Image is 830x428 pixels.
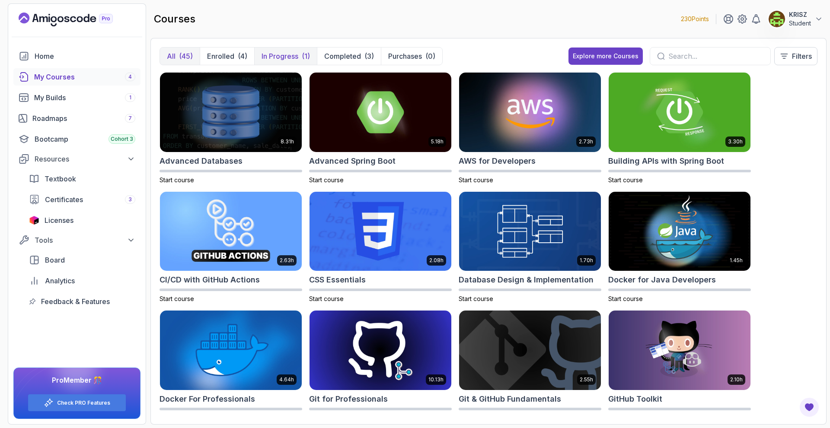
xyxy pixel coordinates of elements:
p: 4.64h [279,376,294,383]
a: builds [13,89,140,106]
p: 2.63h [280,257,294,264]
span: Feedback & Features [41,296,110,307]
span: Textbook [45,174,76,184]
span: 3 [128,196,132,203]
button: Enrolled(4) [200,48,254,65]
span: Start course [160,295,194,302]
span: Start course [459,295,493,302]
span: 4 [128,73,132,80]
a: home [13,48,140,65]
span: Start course [608,414,643,422]
h2: Git & GitHub Fundamentals [459,393,561,405]
img: Docker For Professionals card [160,311,302,390]
a: Landing page [19,13,133,26]
img: Advanced Databases card [160,73,302,152]
span: Start course [608,295,643,302]
span: 7 [128,115,132,122]
h2: Git for Professionals [309,393,388,405]
p: Purchases [388,51,422,61]
button: Open Feedback Button [799,397,820,418]
p: 2.73h [579,138,593,145]
div: Tools [35,235,135,245]
a: bootcamp [13,130,140,148]
p: KRISZ [789,10,811,19]
a: board [24,251,140,269]
p: 5.18h [431,138,444,145]
a: Check PRO Features [57,399,110,406]
img: Database Design & Implementation card [459,192,601,271]
div: My Courses [34,72,135,82]
button: In Progress(1) [254,48,317,65]
h2: Docker for Java Developers [608,274,716,286]
p: 2.10h [730,376,743,383]
span: Board [45,255,65,265]
h2: Advanced Databases [160,155,243,167]
h2: Advanced Spring Boot [309,155,396,167]
div: Roadmaps [32,113,135,124]
div: Explore more Courses [573,52,638,60]
img: Building APIs with Spring Boot card [609,73,750,152]
p: 230 Points [681,15,709,23]
p: 10.13h [428,376,444,383]
a: licenses [24,212,140,229]
span: Start course [309,295,344,302]
img: jetbrains icon [29,216,39,225]
div: (0) [425,51,435,61]
h2: CSS Essentials [309,274,366,286]
span: 1 [129,94,131,101]
a: textbook [24,170,140,187]
div: My Builds [34,92,135,103]
p: Completed [324,51,361,61]
div: Resources [35,154,135,164]
p: Enrolled [207,51,234,61]
span: Start course [160,176,194,184]
img: GitHub Toolkit card [609,311,750,390]
span: Start course [309,414,344,422]
button: All(45) [160,48,200,65]
img: CI/CD with GitHub Actions card [160,192,302,271]
a: analytics [24,272,140,289]
img: CSS Essentials card [310,192,451,271]
h2: Docker For Professionals [160,393,255,405]
button: Explore more Courses [568,48,643,65]
p: All [167,51,176,61]
img: user profile image [769,11,785,27]
p: 1.70h [580,257,593,264]
div: (4) [238,51,247,61]
img: Git & GitHub Fundamentals card [459,311,601,390]
img: Docker for Java Developers card [609,192,750,271]
p: Student [789,19,811,28]
img: AWS for Developers card [459,73,601,152]
div: (3) [364,51,374,61]
div: (45) [179,51,193,61]
button: Completed(3) [317,48,381,65]
div: Home [35,51,135,61]
h2: Database Design & Implementation [459,274,594,286]
p: 3.30h [728,138,743,145]
a: certificates [24,191,140,208]
p: 1.45h [730,257,743,264]
h2: Building APIs with Spring Boot [608,155,724,167]
div: (1) [302,51,310,61]
div: Bootcamp [35,134,135,144]
span: Start course [608,176,643,184]
span: Start course [160,414,194,422]
p: 2.55h [580,376,593,383]
p: 8.31h [281,138,294,145]
button: user profile imageKRISZStudent [768,10,823,28]
button: Filters [774,47,817,65]
a: courses [13,68,140,86]
span: Cohort 3 [111,136,133,143]
p: In Progress [262,51,298,61]
span: Start course [459,176,493,184]
button: Resources [13,151,140,167]
span: Start course [459,414,493,422]
span: Start course [309,176,344,184]
h2: GitHub Toolkit [608,393,662,405]
img: Git for Professionals card [310,311,451,390]
p: 2.08h [429,257,444,264]
h2: courses [154,12,195,26]
h2: AWS for Developers [459,155,536,167]
button: Check PRO Features [28,394,126,412]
